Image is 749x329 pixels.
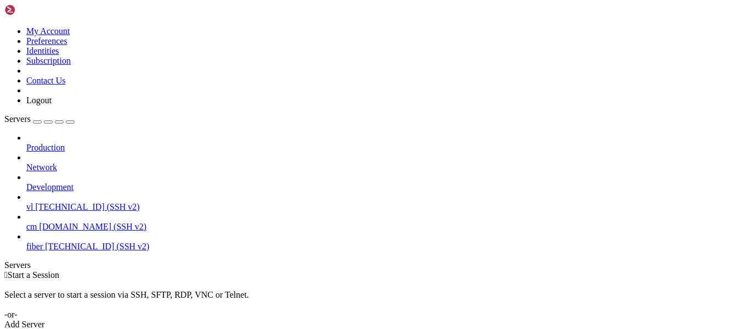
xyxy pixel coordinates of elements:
[26,182,73,192] span: Development
[26,76,66,85] a: Contact Us
[45,242,149,251] span: [TECHNICAL_ID] (SSH v2)
[26,202,33,211] span: vl
[26,232,745,252] li: fiber [TECHNICAL_ID] (SSH v2)
[26,96,52,105] a: Logout
[26,36,67,46] a: Preferences
[26,212,745,232] li: cm [DOMAIN_NAME] (SSH v2)
[26,56,71,65] a: Subscription
[26,172,745,192] li: Development
[26,46,59,55] a: Identities
[39,222,147,231] span: [DOMAIN_NAME] (SSH v2)
[26,222,745,232] a: cm [DOMAIN_NAME] (SSH v2)
[4,114,31,124] span: Servers
[26,133,745,153] li: Production
[26,26,70,36] a: My Account
[26,143,65,152] span: Production
[26,163,57,172] span: Network
[4,114,75,124] a: Servers
[26,202,745,212] a: vl [TECHNICAL_ID] (SSH v2)
[4,270,8,280] span: 
[4,4,67,15] img: Shellngn
[26,192,745,212] li: vl [TECHNICAL_ID] (SSH v2)
[4,260,745,270] div: Servers
[8,270,59,280] span: Start a Session
[35,202,139,211] span: [TECHNICAL_ID] (SSH v2)
[26,153,745,172] li: Network
[4,280,745,320] div: Select a server to start a session via SSH, SFTP, RDP, VNC or Telnet. -or-
[26,222,37,231] span: cm
[26,182,745,192] a: Development
[26,242,43,251] span: fiber
[26,242,745,252] a: fiber [TECHNICAL_ID] (SSH v2)
[26,143,745,153] a: Production
[26,163,745,172] a: Network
